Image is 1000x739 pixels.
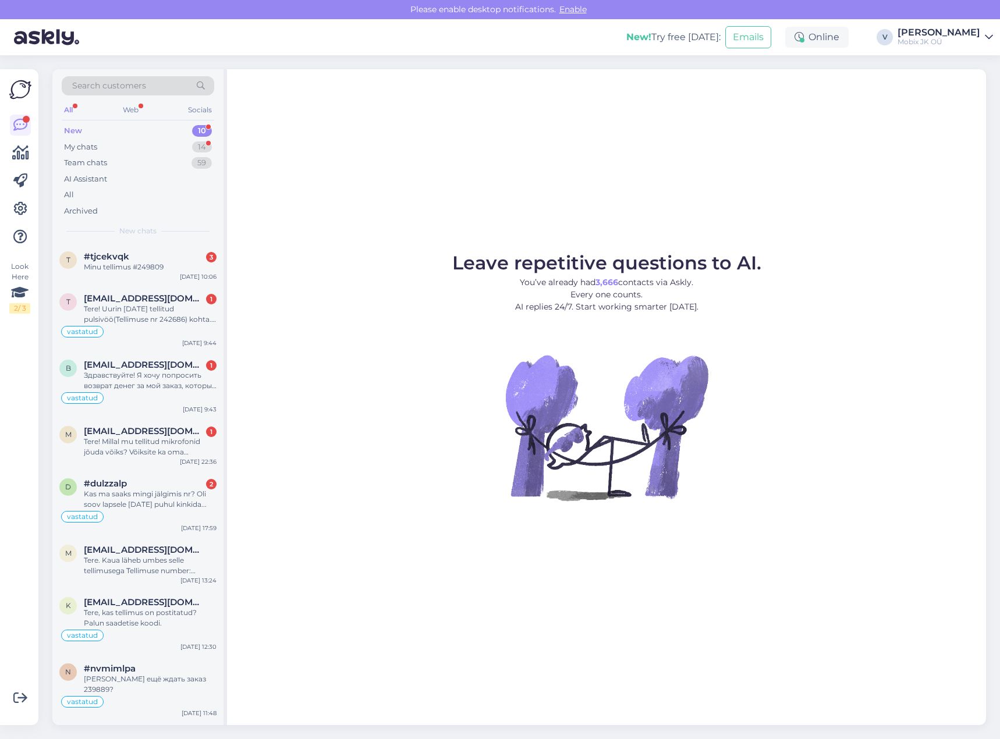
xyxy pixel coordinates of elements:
[180,576,217,585] div: [DATE] 13:24
[452,276,761,313] p: You’ve already had contacts via Askly. Every one counts. AI replies 24/7. Start working smarter [...
[84,251,129,262] span: #tjcekvqk
[181,524,217,532] div: [DATE] 17:59
[595,277,618,287] b: 3,666
[84,262,217,272] div: Minu tellimus #249809
[64,157,107,169] div: Team chats
[64,125,82,137] div: New
[84,545,205,555] span: m2rt18@hot.ee
[120,102,141,118] div: Web
[206,252,217,262] div: 3
[67,328,98,335] span: vastatud
[65,430,72,439] span: m
[84,478,127,489] span: #dulzzalp
[9,79,31,101] img: Askly Logo
[67,632,98,639] span: vastatud
[180,272,217,281] div: [DATE] 10:06
[67,513,98,520] span: vastatud
[180,642,217,651] div: [DATE] 12:30
[84,597,205,607] span: kairi.rebane1@gmail.com
[84,426,205,436] span: mirjam.talts@hotmail.com
[84,674,217,695] div: [PERSON_NAME] ещё ждать заказ 239889?
[180,457,217,466] div: [DATE] 22:36
[84,663,136,674] span: #nvmimlpa
[64,189,74,201] div: All
[785,27,849,48] div: Online
[898,28,980,37] div: [PERSON_NAME]
[182,339,217,347] div: [DATE] 9:44
[898,28,993,47] a: [PERSON_NAME]Mobix JK OÜ
[502,322,711,532] img: No Chat active
[119,226,157,236] span: New chats
[182,709,217,717] div: [DATE] 11:48
[84,555,217,576] div: Tere. Kaua läheb umbes selle tellimusega Tellimuse number: #250217
[877,29,893,45] div: V
[84,293,205,304] span: timo.truu@mail.ee
[192,141,212,153] div: 14
[66,297,70,306] span: t
[62,102,75,118] div: All
[72,80,146,92] span: Search customers
[183,405,217,414] div: [DATE] 9:43
[186,102,214,118] div: Socials
[206,427,217,437] div: 1
[84,489,217,510] div: Kas ma saaks mingi jälgimis nr? Oli soov lapsele [DATE] puhul kinkida...
[64,205,98,217] div: Archived
[206,479,217,489] div: 2
[192,125,212,137] div: 10
[206,360,217,371] div: 1
[84,360,205,370] span: bublikovae@gmail.com
[65,482,71,491] span: d
[66,601,71,610] span: k
[84,436,217,457] div: Tere! Millal mu tellitud mikrofonid jõuda võiks? Võiksite ka oma kodulehel ära muuta toodete tarn...
[206,294,217,304] div: 1
[626,31,651,42] b: New!
[898,37,980,47] div: Mobix JK OÜ
[65,549,72,557] span: m
[65,667,71,676] span: n
[66,255,70,264] span: t
[66,364,71,372] span: b
[64,173,107,185] div: AI Assistant
[67,698,98,705] span: vastatud
[556,4,590,15] span: Enable
[84,304,217,325] div: Tere! Uurin [DATE] tellitud pulsivöö(Tellimuse nr 242686) kohta. Kas on täpsemat infot kuna pulsi...
[67,395,98,402] span: vastatud
[192,157,212,169] div: 59
[64,141,97,153] div: My chats
[725,26,771,48] button: Emails
[452,251,761,274] span: Leave repetitive questions to AI.
[9,303,30,314] div: 2 / 3
[626,30,721,44] div: Try free [DATE]:
[9,261,30,314] div: Look Here
[84,370,217,391] div: Здравствуйте! Я хочу попросить возврат денег за мой заказ, который я ожидаю уже 2 недели, вместо ...
[84,607,217,628] div: Tere, kas tellimus on postitatud? Palun saadetise koodi.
